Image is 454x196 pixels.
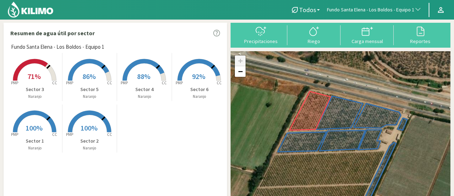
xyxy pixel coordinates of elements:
p: Sector 4 [117,86,172,93]
p: Sector 6 [172,86,227,93]
span: 100% [26,123,42,132]
tspan: CC [107,132,112,137]
tspan: PMP [11,80,18,85]
span: Fundo Santa Elena - Los Boldos - Equipo 1 [11,43,104,51]
div: Riego [289,39,338,44]
tspan: CC [52,80,57,85]
a: Zoom in [235,55,246,66]
span: 92% [192,72,205,81]
div: Precipitaciones [236,39,285,44]
tspan: CC [52,132,57,137]
p: Resumen de agua útil por sector [10,29,95,37]
div: Reportes [396,39,445,44]
tspan: CC [162,80,167,85]
p: Sector 2 [62,137,117,145]
p: Naranjo [7,145,62,151]
tspan: CC [217,80,222,85]
tspan: PMP [66,132,73,137]
button: Precipitaciones [234,25,287,44]
span: Fundo Santa Elena - Los Boldos - Equipo 1 [327,6,414,14]
p: Naranjo [62,94,117,100]
tspan: PMP [66,80,73,85]
span: Todos [299,6,316,14]
p: Naranjo [7,94,62,100]
span: 86% [82,72,96,81]
p: Naranjo [117,94,172,100]
a: Zoom out [235,66,246,77]
button: Reportes [394,25,447,44]
p: Naranjo [62,145,117,151]
button: Carga mensual [340,25,394,44]
tspan: PMP [121,80,128,85]
span: 100% [81,123,97,132]
div: Carga mensual [343,39,392,44]
p: Sector 1 [7,137,62,145]
p: Naranjo [172,94,227,100]
p: Sector 5 [62,86,117,93]
button: Fundo Santa Elena - Los Boldos - Equipo 1 [323,2,425,18]
button: Riego [287,25,340,44]
tspan: PMP [176,80,183,85]
span: 71% [27,72,41,81]
tspan: PMP [11,132,18,137]
tspan: CC [107,80,112,85]
img: Kilimo [7,1,54,18]
p: Sector 3 [7,86,62,93]
span: 88% [137,72,150,81]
